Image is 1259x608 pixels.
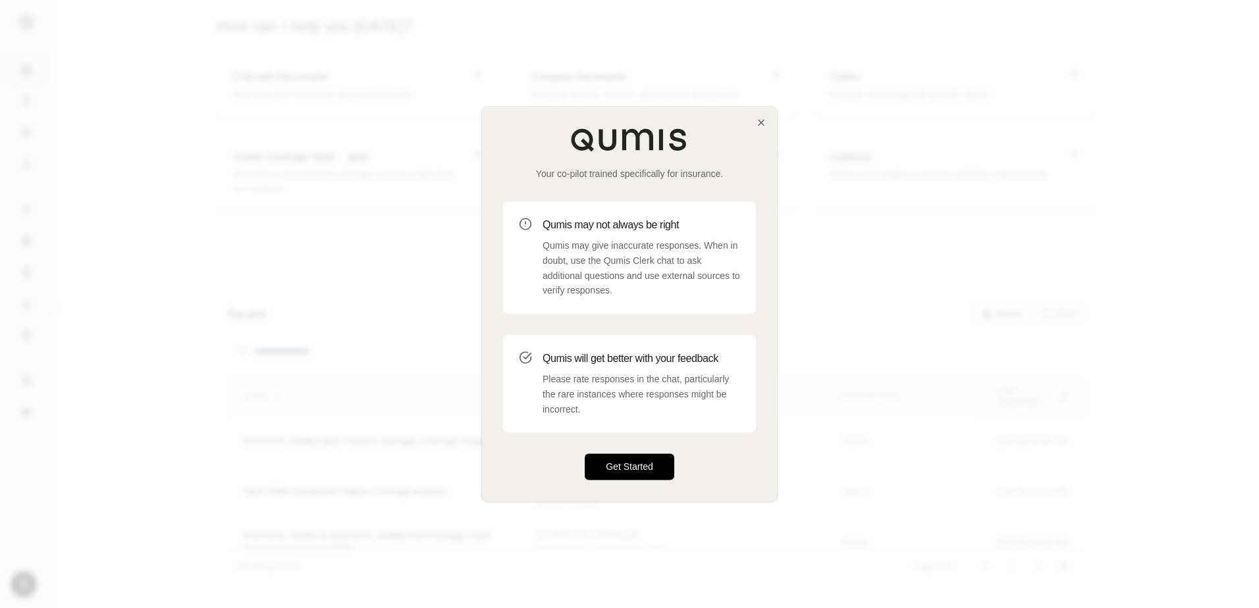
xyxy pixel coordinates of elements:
[543,351,740,367] h3: Qumis will get better with your feedback
[543,217,740,233] h3: Qumis may not always be right
[503,167,756,180] p: Your co-pilot trained specifically for insurance.
[543,372,740,417] p: Please rate responses in the chat, particularly the rare instances where responses might be incor...
[570,128,689,151] img: Qumis Logo
[585,454,674,480] button: Get Started
[543,238,740,298] p: Qumis may give inaccurate responses. When in doubt, use the Qumis Clerk chat to ask additional qu...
